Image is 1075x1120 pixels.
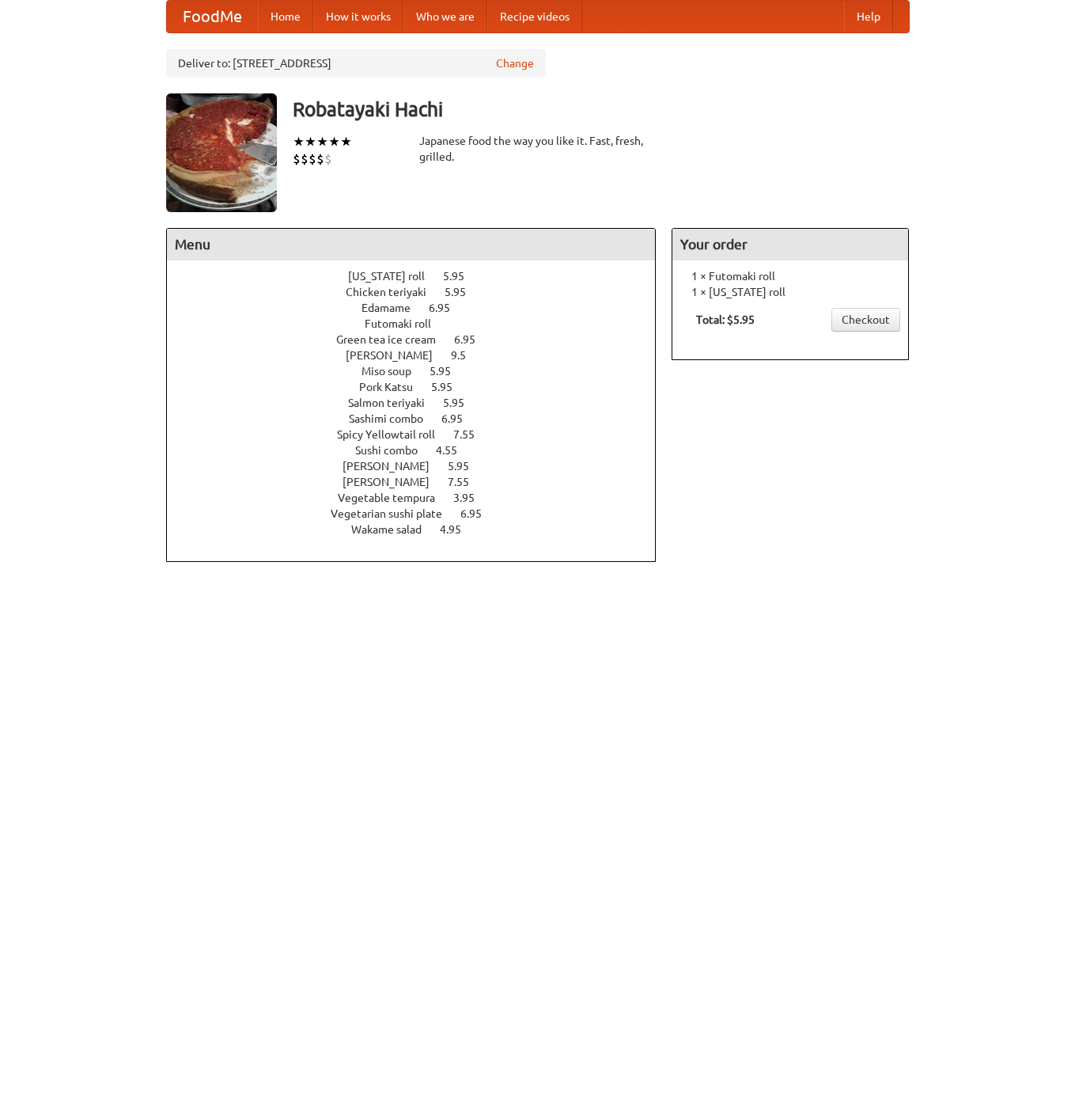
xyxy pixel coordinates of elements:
[359,381,429,393] span: Pork Katsu
[351,523,490,536] a: Wakame salad 4.95
[343,460,498,473] a: [PERSON_NAME] 5.95
[487,1,582,32] a: Recipe videos
[338,492,451,504] span: Vegetable tempura
[436,444,473,457] span: 4.55
[258,1,313,32] a: Home
[361,365,427,378] span: Miso soup
[167,1,258,32] a: FoodMe
[348,270,494,283] a: [US_STATE] roll 5.95
[454,333,491,346] span: 6.95
[343,476,498,488] a: [PERSON_NAME] 7.55
[343,460,445,473] span: [PERSON_NAME]
[349,412,439,425] span: Sashimi combo
[696,313,755,326] b: Total: $5.95
[443,270,480,283] span: 5.95
[166,93,277,212] img: angular.jpg
[348,397,441,409] span: Salmon teriyaki
[351,523,437,536] span: Wakame salad
[448,460,485,473] span: 5.95
[331,507,458,520] span: Vegetarian sushi plate
[453,428,490,441] span: 7.55
[431,381,468,393] span: 5.95
[349,412,492,425] a: Sashimi combo 6.95
[313,1,403,32] a: How it works
[167,229,656,260] h4: Menu
[460,507,498,520] span: 6.95
[419,133,657,165] div: Japanese food the way you like it. Fast, fresh, grilled.
[361,365,480,378] a: Miso soup 5.95
[308,150,316,168] li: $
[361,302,426,314] span: Edamame
[316,150,324,168] li: $
[355,444,486,457] a: Sushi combo 4.55
[293,150,301,168] li: $
[453,492,490,504] span: 3.95
[301,150,308,168] li: $
[441,412,479,425] span: 6.95
[403,1,487,32] a: Who we are
[448,476,485,488] span: 7.55
[844,1,893,32] a: Help
[451,349,482,362] span: 9.5
[166,49,546,78] div: Deliver to: [STREET_ADDRESS]
[346,286,495,298] a: Chicken teriyaki 5.95
[337,428,451,441] span: Spicy Yellowtail roll
[440,523,477,536] span: 4.95
[365,317,447,330] span: Futomaki roll
[346,349,449,362] span: [PERSON_NAME]
[672,229,908,260] h4: Your order
[429,302,466,314] span: 6.95
[346,349,495,362] a: [PERSON_NAME] 9.5
[680,284,900,300] li: 1 × [US_STATE] roll
[336,333,452,346] span: Green tea ice cream
[831,308,900,332] a: Checkout
[293,133,305,150] li: ★
[337,428,504,441] a: Spicy Yellowtail roll 7.55
[328,133,340,150] li: ★
[293,93,910,125] h3: Robatayaki Hachi
[680,268,900,284] li: 1 × Futomaki roll
[305,133,316,150] li: ★
[346,286,442,298] span: Chicken teriyaki
[324,150,332,168] li: $
[361,302,479,314] a: Edamame 6.95
[355,444,433,457] span: Sushi combo
[496,55,534,71] a: Change
[348,397,494,409] a: Salmon teriyaki 5.95
[365,317,476,330] a: Futomaki roll
[336,333,505,346] a: Green tea ice cream 6.95
[443,397,480,409] span: 5.95
[316,133,328,150] li: ★
[331,507,511,520] a: Vegetarian sushi plate 6.95
[338,492,504,504] a: Vegetable tempura 3.95
[445,286,482,298] span: 5.95
[343,476,445,488] span: [PERSON_NAME]
[340,133,352,150] li: ★
[359,381,482,393] a: Pork Katsu 5.95
[430,365,467,378] span: 5.95
[348,270,441,283] span: [US_STATE] roll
